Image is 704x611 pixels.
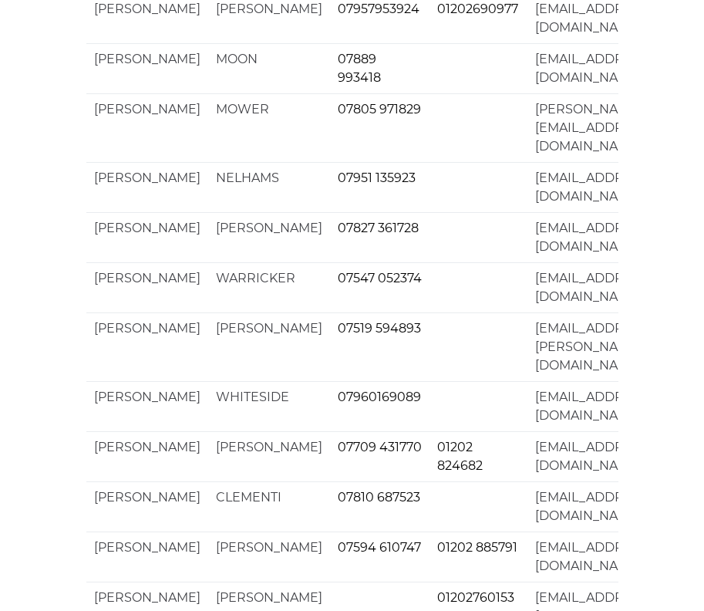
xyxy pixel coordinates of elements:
[338,440,422,454] a: 07709 431770
[208,162,330,212] td: NELHAMS
[527,532,659,582] td: [EMAIL_ADDRESS][DOMAIN_NAME]
[208,262,330,312] td: WARRICKER
[527,431,659,481] td: [EMAIL_ADDRESS][DOMAIN_NAME]
[208,43,330,93] td: MOON
[208,93,330,162] td: MOWER
[208,481,330,532] td: CLEMENTI
[527,93,659,162] td: [PERSON_NAME][EMAIL_ADDRESS][DOMAIN_NAME]
[527,162,659,212] td: [EMAIL_ADDRESS][DOMAIN_NAME]
[208,212,330,262] td: [PERSON_NAME]
[86,481,208,532] td: [PERSON_NAME]
[437,540,517,555] a: 01202 885791
[86,93,208,162] td: [PERSON_NAME]
[86,431,208,481] td: [PERSON_NAME]
[338,52,381,85] a: 07889 993418
[527,262,659,312] td: [EMAIL_ADDRESS][DOMAIN_NAME]
[527,312,659,381] td: [EMAIL_ADDRESS][PERSON_NAME][DOMAIN_NAME]
[338,390,421,404] a: 07960169089
[338,102,421,116] a: 07805 971829
[527,43,659,93] td: [EMAIL_ADDRESS][DOMAIN_NAME]
[338,221,419,235] a: 07827 361728
[208,532,330,582] td: [PERSON_NAME]
[437,590,514,605] a: 01202760153
[208,312,330,381] td: [PERSON_NAME]
[338,170,416,185] a: 07951 135923
[86,212,208,262] td: [PERSON_NAME]
[208,431,330,481] td: [PERSON_NAME]
[338,2,419,16] a: 07957953924
[86,43,208,93] td: [PERSON_NAME]
[86,162,208,212] td: [PERSON_NAME]
[86,532,208,582] td: [PERSON_NAME]
[437,440,483,473] a: 01202 824682
[437,2,518,16] a: 01202690977
[208,381,330,431] td: WHITESIDE
[338,321,421,336] a: 07519 594893
[338,540,421,555] a: 07594 610747
[527,212,659,262] td: [EMAIL_ADDRESS][DOMAIN_NAME]
[338,271,422,285] a: 07547 052374
[527,481,659,532] td: [EMAIL_ADDRESS][DOMAIN_NAME]
[86,381,208,431] td: [PERSON_NAME]
[86,262,208,312] td: [PERSON_NAME]
[527,381,659,431] td: [EMAIL_ADDRESS][DOMAIN_NAME]
[86,312,208,381] td: [PERSON_NAME]
[338,490,420,505] a: 07810 687523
